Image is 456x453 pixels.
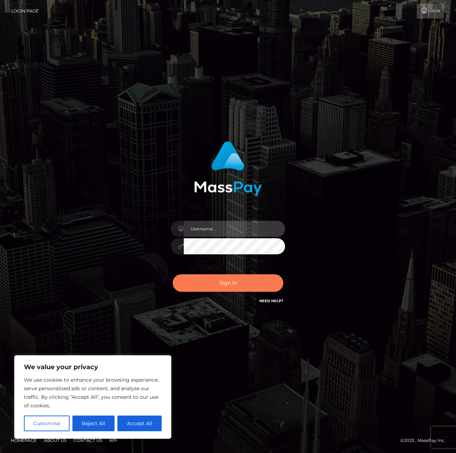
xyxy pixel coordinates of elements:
div: We value your privacy [14,355,171,439]
img: MassPay Login [194,141,262,196]
button: Customise [24,416,70,431]
a: Need Help? [259,299,283,303]
a: Login Page [11,4,39,19]
a: Contact Us [71,435,105,446]
a: Homepage [8,435,40,446]
a: API [106,435,120,446]
p: We use cookies to enhance your browsing experience, serve personalised ads or content, and analys... [24,376,162,410]
div: © 2025 , MassPay Inc. [400,437,451,444]
input: Username... [184,221,285,237]
button: Reject All [72,416,115,431]
a: About Us [41,435,69,446]
p: We value your privacy [24,363,162,371]
button: Accept All [117,416,162,431]
a: Login [417,4,444,19]
button: Sign in [173,274,283,292]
